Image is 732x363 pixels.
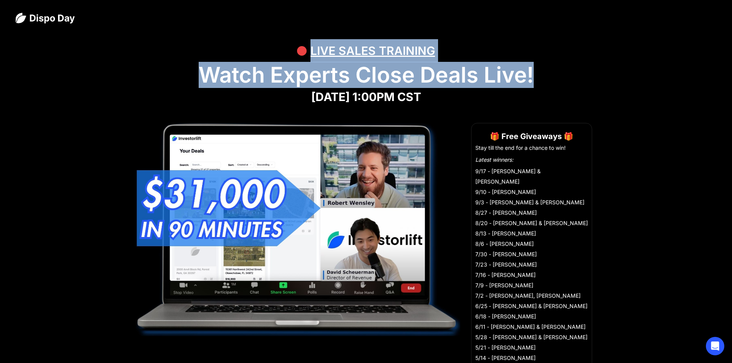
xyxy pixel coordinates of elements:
div: Open Intercom Messenger [706,337,724,355]
div: LIVE SALES TRAINING [310,39,435,62]
strong: 🎁 Free Giveaways 🎁 [490,132,573,141]
h1: Watch Experts Close Deals Live! [15,62,717,88]
strong: [DATE] 1:00PM CST [311,90,421,104]
em: Latest winners: [475,156,513,163]
li: Stay till the end for a chance to win! [475,144,588,152]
